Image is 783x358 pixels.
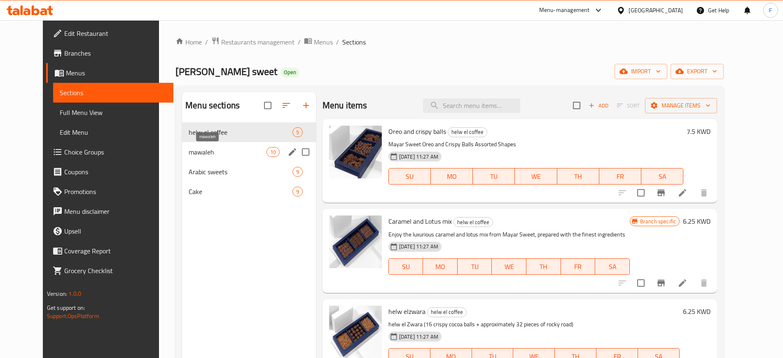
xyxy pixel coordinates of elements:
[329,215,382,268] img: Caramel and Lotus mix
[632,184,650,201] span: Select to update
[259,97,276,114] span: Select all sections
[495,261,523,273] span: WE
[276,96,296,115] span: Sort sections
[561,258,596,275] button: FR
[329,126,382,178] img: Oreo and crispy balls
[423,98,520,113] input: search
[603,171,638,183] span: FR
[651,273,671,293] button: Branch-specific-item
[68,288,81,299] span: 1.0.0
[454,218,493,227] span: helw el coffee
[388,319,680,330] p: helw el Zwara (16 crispy cocoa balls + approximately 32 pieces of rocky road)
[175,37,202,47] a: Home
[47,302,85,313] span: Get support on:
[476,171,512,183] span: TU
[60,127,167,137] span: Edit Menu
[632,274,650,292] span: Select to update
[342,37,366,47] span: Sections
[396,153,442,161] span: [DATE] 11:27 AM
[286,146,299,158] button: edit
[645,171,680,183] span: SA
[585,99,612,112] span: Add item
[182,182,316,201] div: Cake9
[612,99,645,112] span: Select section first
[46,63,173,83] a: Menus
[426,261,454,273] span: MO
[189,167,292,177] span: Arabic sweets
[280,69,299,76] span: Open
[221,37,295,47] span: Restaurants management
[175,37,724,47] nav: breadcrumb
[434,171,470,183] span: MO
[677,66,717,77] span: export
[336,37,339,47] li: /
[205,37,208,47] li: /
[388,168,431,185] button: SU
[423,258,458,275] button: MO
[267,148,279,156] span: 10
[388,229,630,240] p: Enjoy the luxurious caramel and lotus mix from Mayar Sweet, prepared with the finest ingredients
[46,182,173,201] a: Promotions
[292,167,303,177] div: items
[292,187,303,197] div: items
[694,273,714,293] button: delete
[515,168,557,185] button: WE
[539,5,590,15] div: Menu-management
[64,226,167,236] span: Upsell
[47,311,99,321] a: Support.OpsPlatform
[46,142,173,162] a: Choice Groups
[461,261,489,273] span: TU
[557,168,599,185] button: TH
[392,261,420,273] span: SU
[652,101,711,111] span: Manage items
[448,127,487,137] div: helw el coffee
[46,43,173,63] a: Branches
[641,168,683,185] button: SA
[492,258,526,275] button: WE
[526,258,561,275] button: TH
[64,246,167,256] span: Coverage Report
[564,261,592,273] span: FR
[293,168,302,176] span: 9
[189,187,292,197] div: Cake
[314,37,333,47] span: Menus
[615,64,667,79] button: import
[599,168,641,185] button: FR
[64,206,167,216] span: Menu disclaimer
[46,221,173,241] a: Upsell
[60,88,167,98] span: Sections
[678,278,687,288] a: Edit menu item
[431,168,473,185] button: MO
[388,139,683,150] p: Mayar Sweet Oreo and Crispy Balls Assorted Shapes
[64,147,167,157] span: Choice Groups
[388,215,452,227] span: Caramel and Lotus mix
[629,6,683,15] div: [GEOGRAPHIC_DATA]
[769,6,772,15] span: F
[473,168,515,185] button: TU
[293,129,302,136] span: 5
[46,201,173,221] a: Menu disclaimer
[388,258,423,275] button: SU
[46,23,173,43] a: Edit Restaurant
[189,127,292,137] span: helw el coffee
[694,183,714,203] button: delete
[46,261,173,281] a: Grocery Checklist
[671,64,724,79] button: export
[587,101,610,110] span: Add
[53,83,173,103] a: Sections
[46,241,173,261] a: Coverage Report
[458,258,492,275] button: TU
[645,98,717,113] button: Manage items
[683,215,711,227] h6: 6.25 KWD
[388,305,425,318] span: helw elzwara
[595,258,630,275] button: SA
[637,218,679,225] span: Branch specific
[46,162,173,182] a: Coupons
[64,266,167,276] span: Grocery Checklist
[530,261,558,273] span: TH
[323,99,367,112] h2: Menu items
[298,37,301,47] li: /
[428,307,466,317] span: helw el coffee
[651,183,671,203] button: Branch-specific-item
[266,147,280,157] div: items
